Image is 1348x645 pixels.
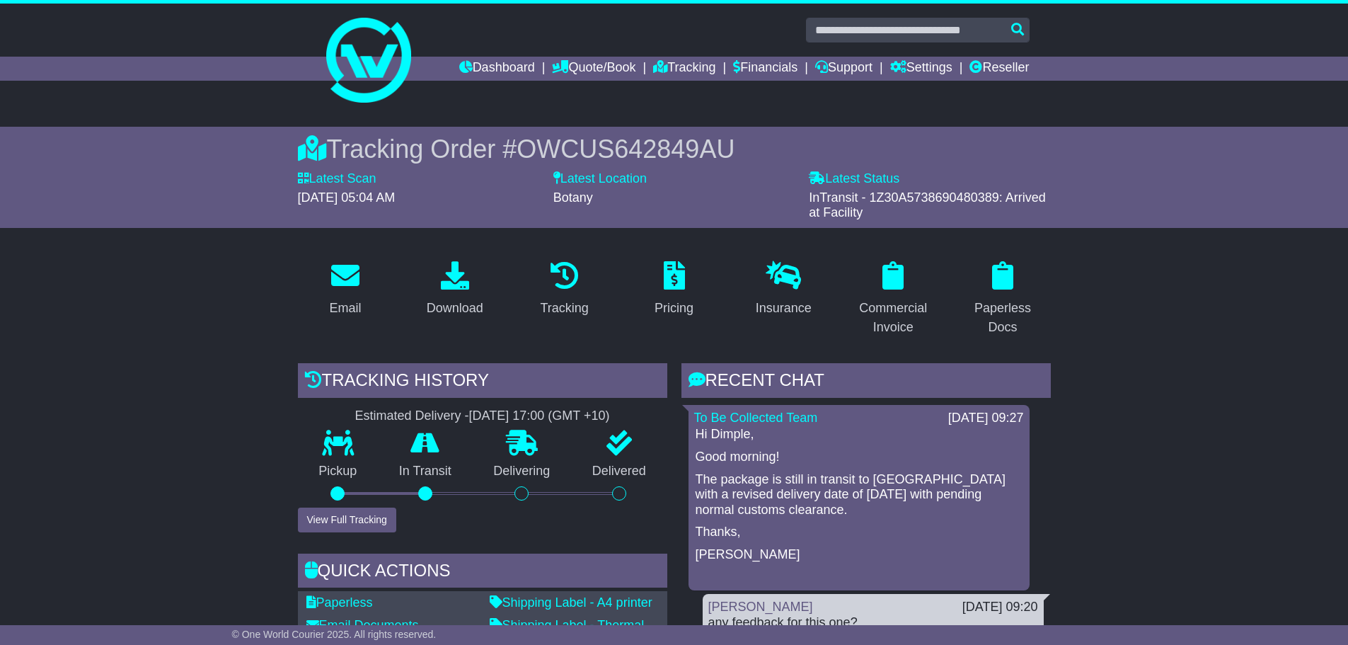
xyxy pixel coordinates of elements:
[747,256,821,323] a: Insurance
[696,472,1022,518] p: The package is still in transit to [GEOGRAPHIC_DATA] with a revised delivery date of [DATE] with ...
[696,450,1022,465] p: Good morning!
[298,363,667,401] div: Tracking history
[469,409,610,424] div: [DATE] 17:00 (GMT +10)
[298,190,396,205] span: [DATE] 05:04 AM
[553,171,647,187] label: Latest Location
[708,600,813,614] a: [PERSON_NAME]
[553,190,593,205] span: Botany
[964,299,1042,337] div: Paperless Docs
[890,57,952,81] a: Settings
[653,57,715,81] a: Tracking
[681,363,1051,401] div: RECENT CHAT
[298,464,379,479] p: Pickup
[809,171,899,187] label: Latest Status
[417,256,492,323] a: Download
[948,411,1024,426] div: [DATE] 09:27
[473,464,572,479] p: Delivering
[298,134,1051,164] div: Tracking Order #
[517,135,735,164] span: OWCUS642849AU
[962,600,1038,615] div: [DATE] 09:20
[427,299,483,318] div: Download
[696,427,1022,443] p: Hi Dimple,
[969,57,1029,81] a: Reseller
[298,554,667,592] div: Quick Actions
[733,57,797,81] a: Financials
[552,57,635,81] a: Quote/Book
[540,299,588,318] div: Tracking
[298,508,396,532] button: View Full Tracking
[306,595,373,610] a: Paperless
[815,57,872,81] a: Support
[655,299,693,318] div: Pricing
[694,411,818,425] a: To Be Collected Team
[708,615,1038,631] div: any feedback for this one?
[459,57,535,81] a: Dashboard
[531,256,597,323] a: Tracking
[329,299,361,318] div: Email
[846,256,941,342] a: Commercial Invoice
[490,595,652,610] a: Shipping Label - A4 printer
[645,256,703,323] a: Pricing
[855,299,932,337] div: Commercial Invoice
[696,525,1022,540] p: Thanks,
[809,190,1046,220] span: InTransit - 1Z30A5738690480389: Arrived at Facility
[306,618,419,632] a: Email Documents
[756,299,812,318] div: Insurance
[298,409,667,424] div: Estimated Delivery -
[298,171,376,187] label: Latest Scan
[696,547,1022,563] p: [PERSON_NAME]
[378,464,473,479] p: In Transit
[955,256,1051,342] a: Paperless Docs
[571,464,667,479] p: Delivered
[232,629,437,640] span: © One World Courier 2025. All rights reserved.
[320,256,370,323] a: Email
